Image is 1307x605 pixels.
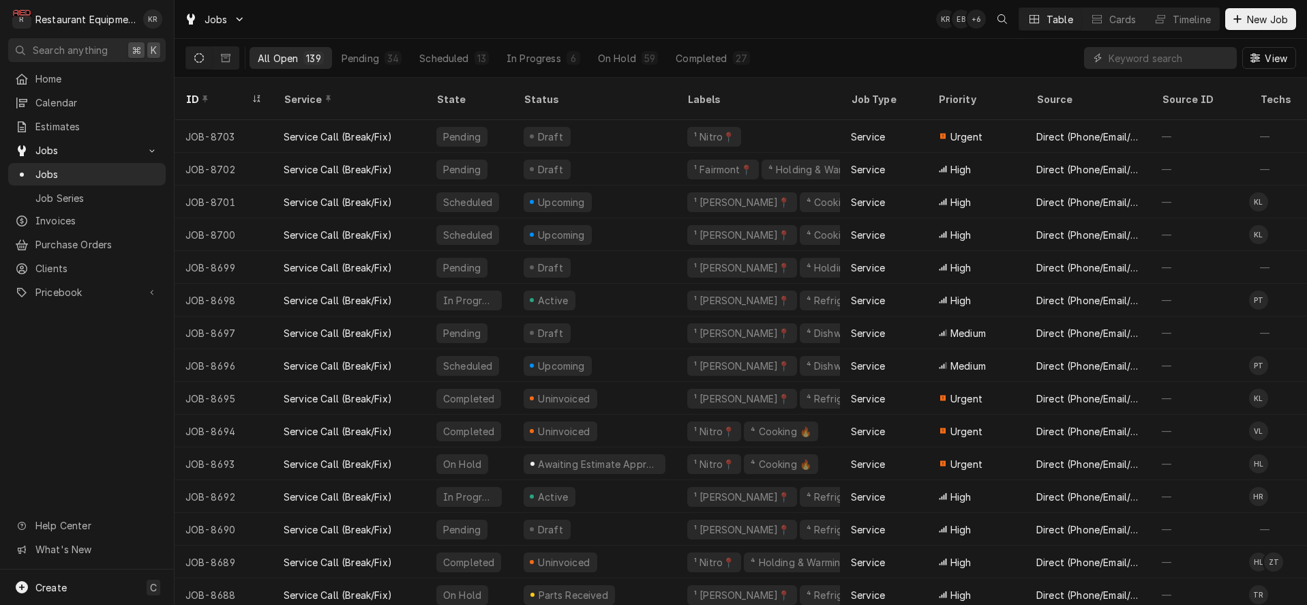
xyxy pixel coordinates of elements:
[442,490,496,504] div: In Progress
[950,588,972,602] span: High
[1036,326,1140,340] div: Direct (Phone/Email/etc.)
[284,162,392,177] div: Service Call (Break/Fix)
[12,10,31,29] div: R
[12,10,31,29] div: Restaurant Equipment Diagnostics's Avatar
[851,490,885,504] div: Service
[537,424,592,439] div: Uninvoiced
[936,10,955,29] div: KR
[950,555,972,570] span: High
[175,153,273,186] div: JOB-8702
[8,91,166,114] a: Calendar
[175,480,273,513] div: JOB-8692
[1249,454,1268,473] div: HL
[537,588,610,602] div: Parts Received
[1036,424,1140,439] div: Direct (Phone/Email/etc.)
[851,92,916,106] div: Job Type
[1151,153,1249,186] div: —
[950,326,986,340] span: Medium
[442,326,482,340] div: Pending
[1109,12,1137,27] div: Cards
[950,162,972,177] span: High
[952,10,971,29] div: EB
[419,51,468,65] div: Scheduled
[736,51,747,65] div: 27
[1036,522,1140,537] div: Direct (Phone/Email/etc.)
[950,359,986,373] span: Medium
[950,424,982,439] span: Urgent
[1151,415,1249,447] div: —
[950,293,972,308] span: High
[1047,12,1073,27] div: Table
[175,251,273,284] div: JOB-8699
[1249,316,1304,349] div: —
[175,349,273,382] div: JOB-8696
[185,92,248,106] div: ID
[1264,552,1283,572] div: Zack Tussey's Avatar
[805,261,918,275] div: ⁴ Holding & Warming ♨️
[1249,552,1268,572] div: Huston Lewis's Avatar
[1249,422,1268,441] div: VL
[205,12,228,27] span: Jobs
[35,167,159,181] span: Jobs
[851,195,885,209] div: Service
[8,139,166,162] a: Go to Jobs
[284,228,392,242] div: Service Call (Break/Fix)
[436,92,502,106] div: State
[1151,349,1249,382] div: —
[805,228,869,242] div: ⁴ Cooking 🔥
[1260,92,1293,106] div: Techs
[442,261,482,275] div: Pending
[693,162,753,177] div: ¹ Fairmont📍
[1151,284,1249,316] div: —
[35,285,138,299] span: Pricebook
[569,51,577,65] div: 6
[693,555,736,570] div: ¹ Nitro📍
[35,143,138,158] span: Jobs
[284,130,392,144] div: Service Call (Break/Fix)
[1036,490,1140,504] div: Direct (Phone/Email/etc.)
[143,10,162,29] div: Kelli Robinette's Avatar
[35,237,159,252] span: Purchase Orders
[676,51,727,65] div: Completed
[1036,162,1140,177] div: Direct (Phone/Email/etc.)
[442,162,482,177] div: Pending
[151,43,157,57] span: K
[284,588,392,602] div: Service Call (Break/Fix)
[1249,487,1268,506] div: Hunter Ralston's Avatar
[179,8,251,31] a: Go to Jobs
[1249,225,1268,244] div: KL
[1036,92,1137,106] div: Source
[851,522,885,537] div: Service
[1249,225,1268,244] div: Kaleb Lewis's Avatar
[35,72,159,86] span: Home
[1109,47,1230,69] input: Keyword search
[851,392,885,406] div: Service
[851,359,885,373] div: Service
[284,195,392,209] div: Service Call (Break/Fix)
[1036,555,1140,570] div: Direct (Phone/Email/etc.)
[1173,12,1211,27] div: Timeline
[938,92,1012,106] div: Priority
[442,424,496,439] div: Completed
[35,95,159,110] span: Calendar
[175,186,273,218] div: JOB-8701
[1036,130,1140,144] div: Direct (Phone/Email/etc.)
[936,10,955,29] div: Kelli Robinette's Avatar
[536,130,565,144] div: Draft
[536,293,570,308] div: Active
[35,542,157,557] span: What's New
[1036,228,1140,242] div: Direct (Phone/Email/etc.)
[524,92,663,106] div: Status
[1249,422,1268,441] div: Van Lucas's Avatar
[442,359,494,373] div: Scheduled
[1242,47,1296,69] button: View
[693,130,736,144] div: ¹ Nitro📍
[8,38,166,62] button: Search anything⌘K
[1249,552,1268,572] div: HL
[1249,251,1304,284] div: —
[693,588,792,602] div: ¹ [PERSON_NAME]📍
[693,228,792,242] div: ¹ [PERSON_NAME]📍
[693,490,792,504] div: ¹ [PERSON_NAME]📍
[442,195,494,209] div: Scheduled
[851,457,885,471] div: Service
